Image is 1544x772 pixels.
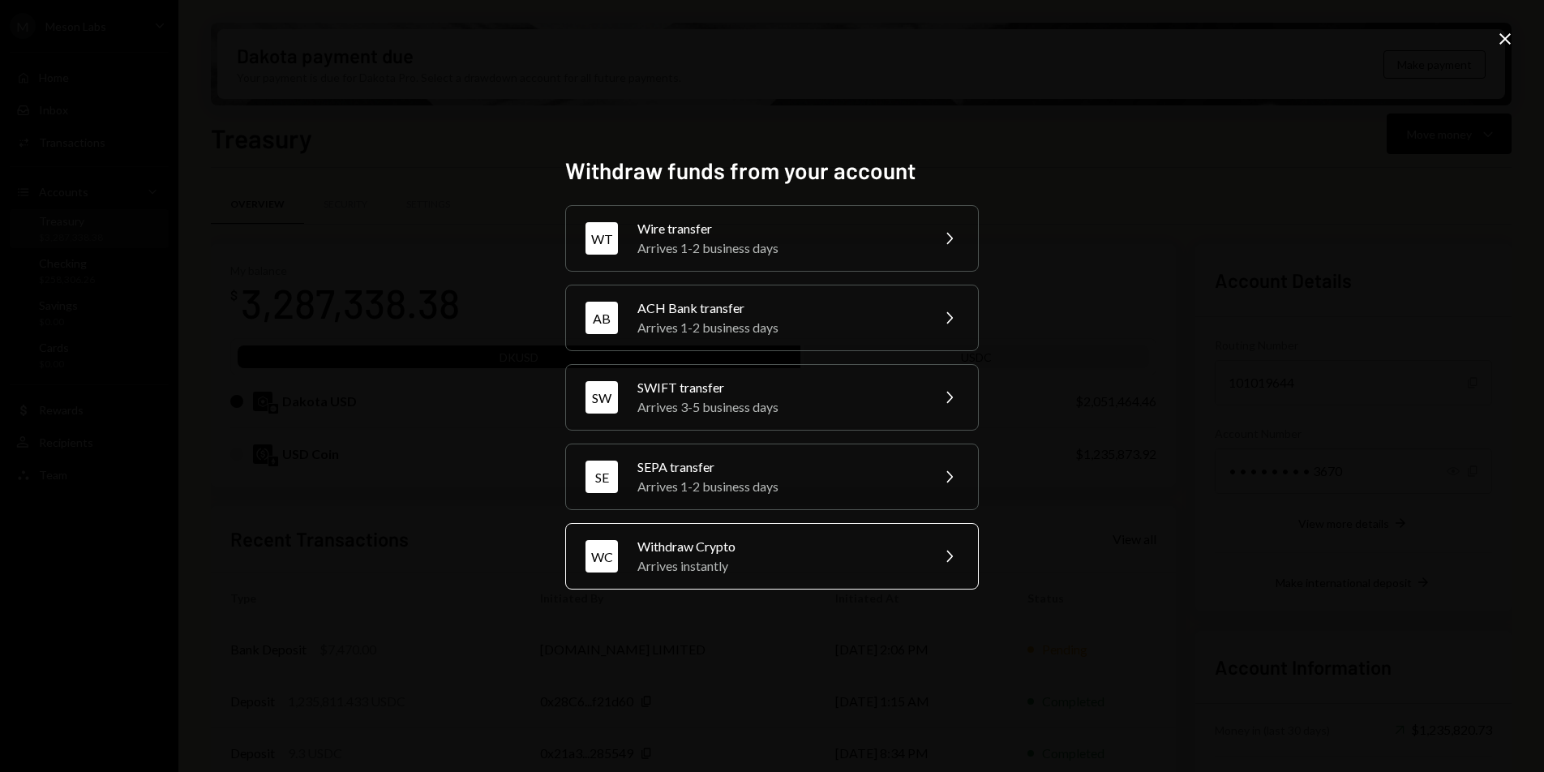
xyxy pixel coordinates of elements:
div: ACH Bank transfer [637,298,920,318]
button: SWSWIFT transferArrives 3-5 business days [565,364,979,431]
div: AB [585,302,618,334]
h2: Withdraw funds from your account [565,155,979,187]
div: SW [585,381,618,414]
div: WC [585,540,618,573]
div: Wire transfer [637,219,920,238]
div: Arrives 1-2 business days [637,238,920,258]
button: ABACH Bank transferArrives 1-2 business days [565,285,979,351]
div: SEPA transfer [637,457,920,477]
button: WTWire transferArrives 1-2 business days [565,205,979,272]
div: Arrives 1-2 business days [637,318,920,337]
div: SWIFT transfer [637,378,920,397]
div: Arrives 1-2 business days [637,477,920,496]
div: Arrives instantly [637,556,920,576]
button: SESEPA transferArrives 1-2 business days [565,444,979,510]
div: Arrives 3-5 business days [637,397,920,417]
button: WCWithdraw CryptoArrives instantly [565,523,979,590]
div: SE [585,461,618,493]
div: WT [585,222,618,255]
div: Withdraw Crypto [637,537,920,556]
